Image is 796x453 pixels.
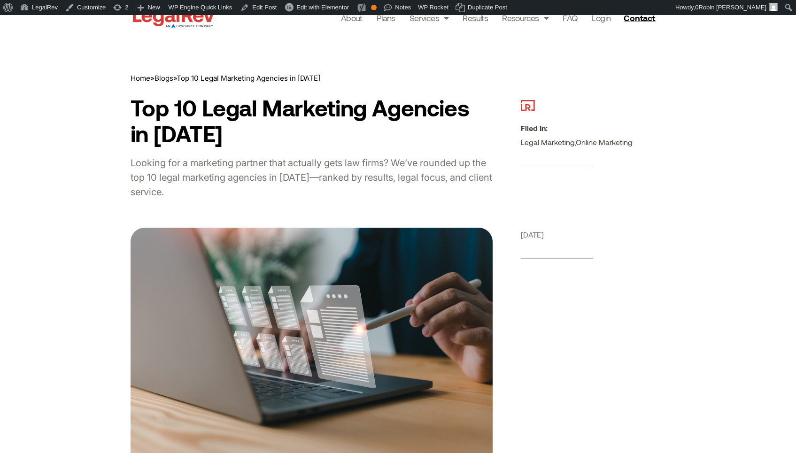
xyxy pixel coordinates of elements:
[371,5,377,10] div: OK
[377,11,395,24] a: Plans
[410,11,449,24] a: Services
[341,11,363,24] a: About
[341,11,611,24] nav: Menu
[521,123,633,146] span: ,
[463,11,488,24] a: Results
[521,123,548,132] b: Filed In:
[296,4,349,11] span: Edit with Elementor
[131,74,320,83] span: » »
[695,4,766,11] span: 0Robin [PERSON_NAME]
[502,11,549,24] a: Resources
[576,138,633,146] a: Online Marketing
[131,74,150,83] a: Home
[131,157,492,198] span: Looking for a marketing partner that actually gets law firms? We’ve rounded up the top 10 legal m...
[521,230,544,239] span: [DATE]
[592,11,611,24] a: Login
[624,14,655,22] span: Contact
[563,11,578,24] a: FAQ
[131,95,493,146] h1: Top 10 Legal Marketing Agencies in [DATE]
[521,138,575,146] a: Legal Marketing
[177,74,320,83] span: Top 10 Legal Marketing Agencies in [DATE]
[155,74,173,83] a: Blogs
[620,10,661,25] a: Contact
